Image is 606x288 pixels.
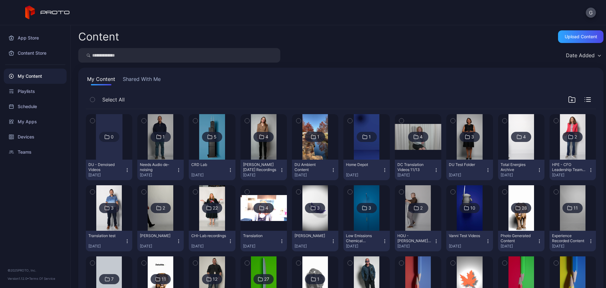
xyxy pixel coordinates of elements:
[522,205,527,211] div: 28
[140,173,176,178] div: [DATE]
[397,244,434,249] div: [DATE]
[191,244,228,249] div: [DATE]
[449,233,484,238] div: Vanni Test Videos
[552,162,587,172] div: HPE - CFO Leadership Team Breakthrough Lab
[552,173,588,178] div: [DATE]
[191,173,228,178] div: [DATE]
[395,231,441,251] button: HOU - [PERSON_NAME] test[DATE]
[8,268,63,273] div: © 2025 PROTO, Inc.
[137,231,184,251] button: [PERSON_NAME][DATE]
[369,134,371,140] div: 1
[294,244,331,249] div: [DATE]
[317,205,320,211] div: 3
[88,162,123,172] div: DU - Denoised Videos
[397,233,432,243] div: HOU - Dave test
[446,231,493,251] button: Vanni Test Videos[DATE]
[29,277,55,280] a: Terms Of Service
[191,162,226,167] div: CRD Lab
[397,173,434,178] div: [DATE]
[86,75,116,85] button: My Content
[498,160,544,180] button: Total Energies Archive[DATE]
[565,34,597,39] div: Upload Content
[191,233,226,238] div: CHI-Lab recordings
[446,160,493,180] button: DU Test Folder[DATE]
[343,160,390,180] button: Home Depot[DATE]
[550,160,596,180] button: HPE - CFO Leadership Team Breakthrough Lab[DATE]
[523,134,526,140] div: 4
[573,205,578,211] div: 11
[4,99,67,114] div: Schedule
[111,134,114,140] div: 0
[4,46,67,61] a: Content Store
[243,173,279,178] div: [DATE]
[241,231,287,251] button: Translation[DATE]
[292,160,338,180] button: DU Ambient Content[DATE]
[558,30,603,43] button: Upload Content
[501,244,537,249] div: [DATE]
[88,244,125,249] div: [DATE]
[449,162,484,167] div: DU Test Folder
[4,30,67,46] a: App Store
[8,277,29,280] span: Version 1.12.0 •
[586,8,596,18] button: G
[449,244,485,249] div: [DATE]
[4,84,67,99] a: Playlists
[471,134,474,140] div: 3
[189,160,235,180] button: CRD Lab[DATE]
[140,233,175,238] div: Eamonn Kelly
[163,205,165,211] div: 2
[346,173,382,178] div: [DATE]
[163,134,165,140] div: 1
[368,205,371,211] div: 3
[563,48,603,63] button: Date Added
[102,96,125,103] span: Select All
[501,162,535,172] div: Total Energies Archive
[265,205,268,211] div: 4
[122,75,162,85] button: Shared With Me
[395,160,441,180] button: DC Translation Videos 11/13[DATE]
[264,276,269,282] div: 27
[137,160,184,180] button: Needs Audio de-noising[DATE]
[574,134,577,140] div: 2
[86,231,132,251] button: Translation test[DATE]
[294,162,329,172] div: DU Ambient Content
[78,31,119,42] div: Content
[449,173,485,178] div: [DATE]
[88,173,125,178] div: [DATE]
[294,173,331,178] div: [DATE]
[189,231,235,251] button: CHI-Lab recordings[DATE]
[470,205,475,211] div: 10
[498,231,544,251] button: Photo Generated Content[DATE]
[241,160,287,180] button: [PERSON_NAME] [DATE] Recordings[DATE]
[265,134,268,140] div: 4
[397,162,432,172] div: DC Translation Videos 11/13
[4,144,67,160] a: Teams
[317,276,319,282] div: 1
[501,173,537,178] div: [DATE]
[501,233,535,243] div: Photo Generated Content
[420,205,423,211] div: 2
[111,205,114,211] div: 3
[294,233,329,238] div: Meera Ramesh
[88,233,123,238] div: Translation test
[552,244,588,249] div: [DATE]
[86,160,132,180] button: DU - Denoised Videos[DATE]
[346,233,381,243] div: Low Emissions Chemical Standards
[343,231,390,251] button: Low Emissions Chemical Standards[DATE]
[552,233,587,243] div: Experience Recorded Content
[4,69,67,84] a: My Content
[243,233,278,238] div: Translation
[111,276,114,282] div: 7
[550,231,596,251] button: Experience Recorded Content[DATE]
[346,244,382,249] div: [DATE]
[140,162,175,172] div: Needs Audio de-noising
[4,114,67,129] a: My Apps
[4,129,67,144] a: Devices
[346,162,381,167] div: Home Depot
